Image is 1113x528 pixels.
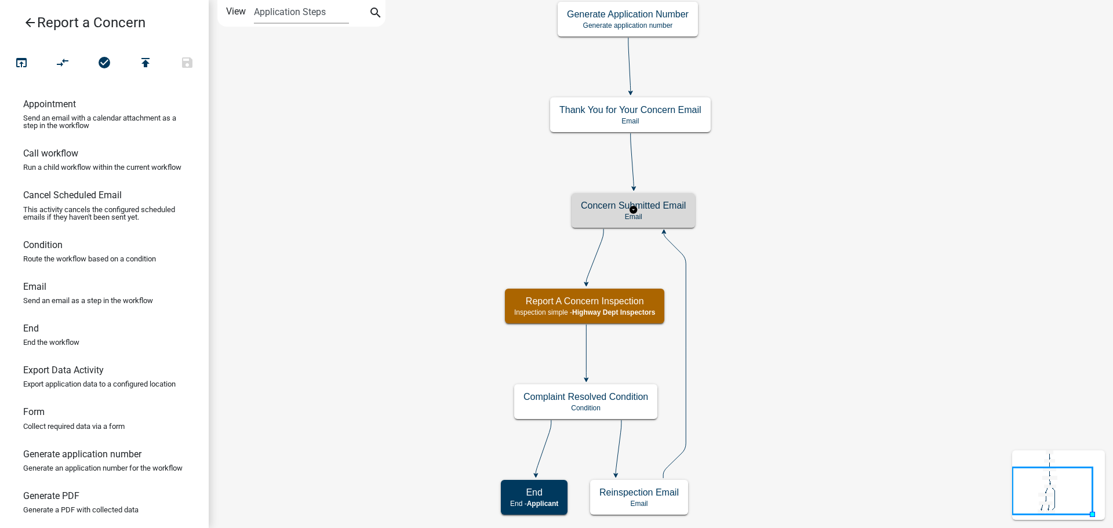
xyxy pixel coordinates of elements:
button: search [366,5,385,23]
h5: Concern Submitted Email [581,200,686,211]
h6: Form [23,406,45,417]
h5: Complaint Resolved Condition [523,391,648,402]
button: Auto Layout [42,51,83,76]
p: Export application data to a configured location [23,380,176,388]
p: Send an email with a calendar attachment as a step in the workflow [23,114,185,129]
i: open_in_browser [14,56,28,72]
h6: Appointment [23,99,76,110]
i: publish [139,56,152,72]
p: Collect required data via a form [23,423,125,430]
p: Email [599,500,679,508]
p: Generate an application number for the workflow [23,464,183,472]
button: Test Workflow [1,51,42,76]
p: Email [581,213,686,221]
p: Run a child workflow within the current workflow [23,163,181,171]
h6: End [23,323,39,334]
span: Applicant [527,500,559,508]
p: Route the workflow based on a condition [23,255,156,263]
i: save [180,56,194,72]
p: Condition [523,404,648,412]
p: End - [510,500,558,508]
i: check_circle [97,56,111,72]
i: compare_arrows [56,56,70,72]
button: Publish [125,51,166,76]
p: End the workflow [23,338,79,346]
h5: End [510,487,558,498]
h6: Cancel Scheduled Email [23,190,122,201]
div: Workflow actions [1,51,208,79]
h5: Thank You for Your Concern Email [559,104,701,115]
button: Save [166,51,208,76]
h5: Generate Application Number [567,9,689,20]
h5: Report A Concern Inspection [514,296,655,307]
h6: Export Data Activity [23,365,104,376]
p: Send an email as a step in the workflow [23,297,153,304]
h6: Call workflow [23,148,78,159]
span: Highway Dept Inspectors [572,308,655,316]
h5: Reinspection Email [599,487,679,498]
p: This activity cancels the configured scheduled emails if they haven't been sent yet. [23,206,185,221]
p: Generate a PDF with collected data [23,506,139,514]
p: Generate application number [567,21,689,30]
i: search [369,6,383,22]
h6: Generate application number [23,449,141,460]
p: Email [559,117,701,125]
button: No problems [83,51,125,76]
h6: Generate PDF [23,490,79,501]
i: arrow_back [23,16,37,32]
h6: Condition [23,239,63,250]
h6: Email [23,281,46,292]
p: Inspection simple - [514,308,655,316]
a: Report a Concern [9,9,190,36]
